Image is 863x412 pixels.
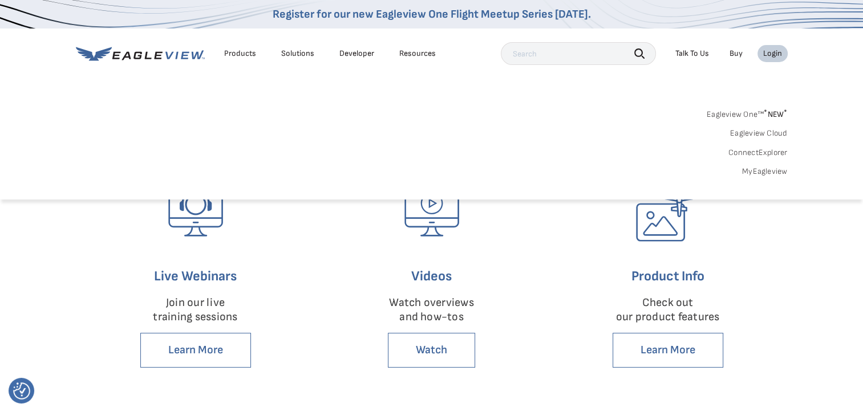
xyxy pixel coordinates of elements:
[98,296,293,324] p: Join our live training sessions
[707,106,788,119] a: Eagleview One™*NEW*
[334,266,529,287] h6: Videos
[570,266,765,287] h6: Product Info
[399,48,436,59] div: Resources
[742,166,788,177] a: MyEagleview
[388,333,475,368] a: Watch
[728,148,788,158] a: ConnectExplorer
[334,296,529,324] p: Watch overviews and how-tos
[613,333,723,368] a: Learn More
[98,266,293,287] h6: Live Webinars
[763,48,782,59] div: Login
[281,48,314,59] div: Solutions
[140,333,251,368] a: Learn More
[730,48,743,59] a: Buy
[730,128,788,138] a: Eagleview Cloud
[764,109,787,119] span: NEW
[13,382,30,399] button: Consent Preferences
[13,382,30,399] img: Revisit consent button
[570,296,765,324] p: Check out our product features
[501,42,656,65] input: Search
[339,48,374,59] a: Developer
[224,48,256,59] div: Products
[675,48,709,59] div: Talk To Us
[273,7,591,21] a: Register for our new Eagleview One Flight Meetup Series [DATE].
